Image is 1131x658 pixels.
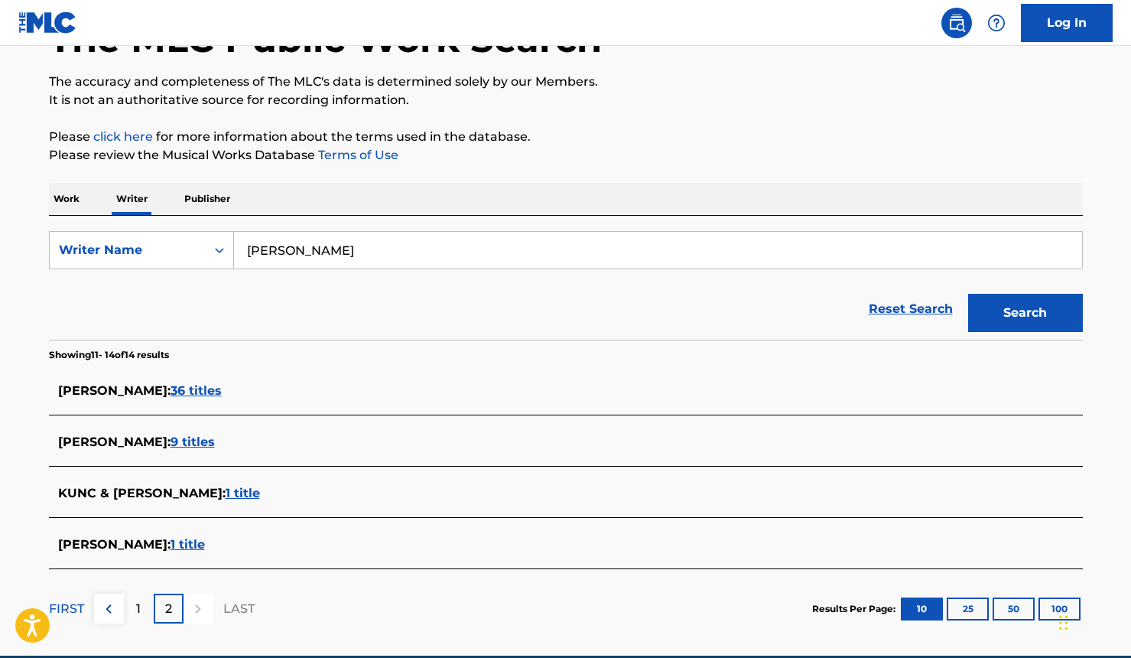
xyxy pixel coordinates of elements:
p: LAST [223,600,255,618]
span: [PERSON_NAME] : [58,537,171,552]
p: Results Per Page: [812,602,899,616]
span: [PERSON_NAME] : [58,435,171,449]
a: Reset Search [861,292,960,326]
span: KUNC & [PERSON_NAME] : [58,486,226,500]
div: Przeciągnij [1059,600,1068,646]
div: Help [981,8,1012,38]
span: 9 titles [171,435,215,449]
button: 100 [1038,598,1081,621]
iframe: Chat Widget [1055,585,1131,658]
p: Showing 11 - 14 of 14 results [49,348,169,362]
img: left [99,600,118,618]
span: 36 titles [171,383,222,398]
img: search [947,14,966,32]
a: click here [93,129,153,144]
img: MLC Logo [18,11,77,34]
a: Terms of Use [315,148,398,162]
button: 25 [947,598,989,621]
a: Public Search [941,8,972,38]
p: The accuracy and completeness of The MLC's data is determined solely by our Members. [49,73,1083,91]
p: Work [49,183,84,215]
form: Search Form [49,231,1083,340]
p: Writer [112,183,152,215]
button: Search [968,294,1083,332]
p: 1 [136,600,141,618]
p: It is not an authoritative source for recording information. [49,91,1083,109]
span: 1 title [171,537,205,552]
div: Writer Name [59,241,197,259]
button: 10 [901,598,943,621]
button: 50 [993,598,1035,621]
p: Please for more information about the terms used in the database. [49,128,1083,146]
p: 2 [165,600,172,618]
span: [PERSON_NAME] : [58,383,171,398]
img: help [987,14,1006,32]
p: FIRST [49,600,84,618]
div: Widżet czatu [1055,585,1131,658]
p: Publisher [180,183,235,215]
a: Log In [1021,4,1113,42]
p: Please review the Musical Works Database [49,146,1083,164]
span: 1 title [226,486,260,500]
